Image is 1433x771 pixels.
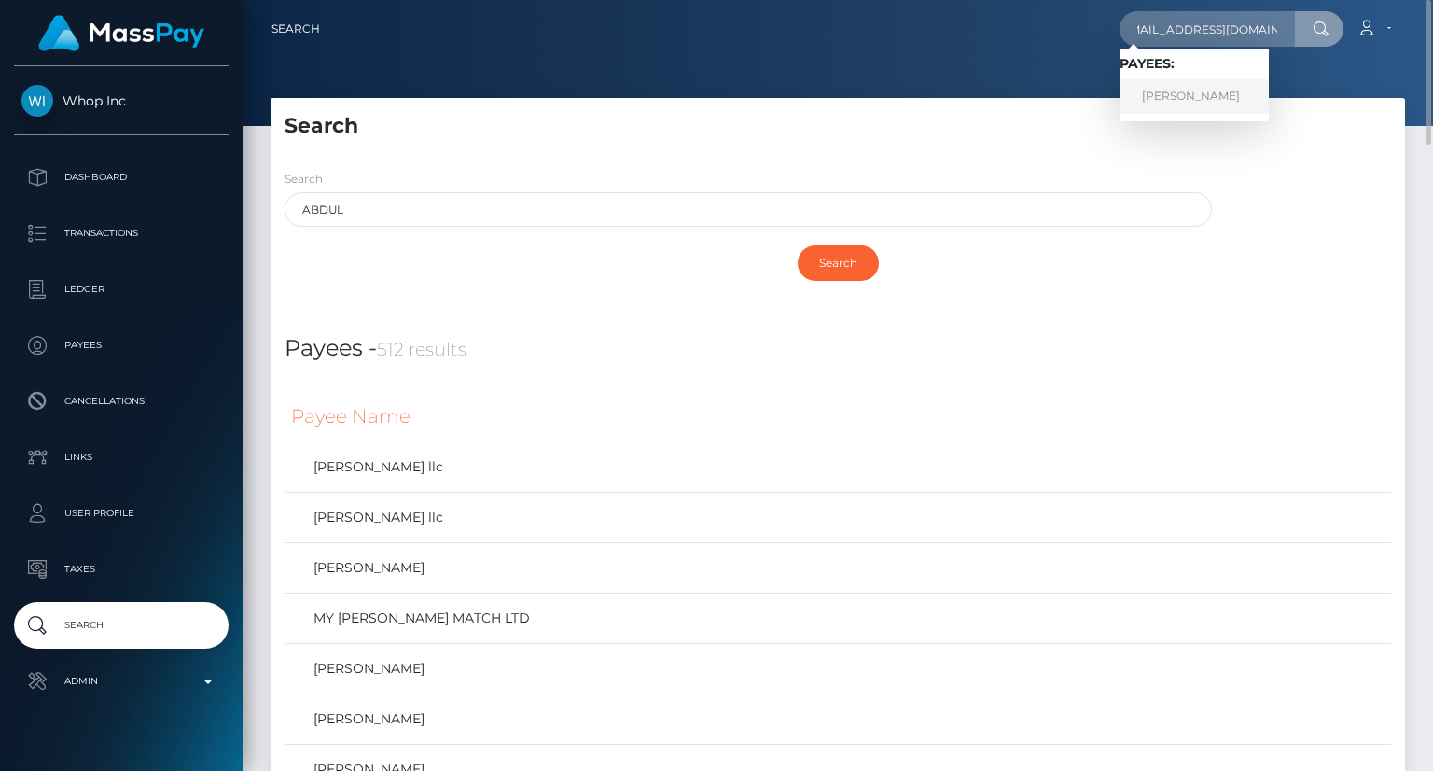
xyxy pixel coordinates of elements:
[21,163,221,191] p: Dashboard
[21,219,221,247] p: Transactions
[377,338,466,360] small: 512 results
[291,605,1384,632] a: MY [PERSON_NAME] MATCH LTD
[14,602,229,649] a: Search
[291,655,1384,682] a: [PERSON_NAME]
[14,154,229,201] a: Dashboard
[1120,79,1269,114] a: [PERSON_NAME]
[271,9,320,49] a: Search
[14,546,229,593] a: Taxes
[21,667,221,695] p: Admin
[38,15,204,51] img: MassPay Logo
[291,706,1384,733] a: [PERSON_NAME]
[285,391,1391,442] th: Payee Name
[21,499,221,527] p: User Profile
[14,266,229,313] a: Ledger
[285,112,1391,141] h5: Search
[285,332,1391,366] h4: Payees -
[21,443,221,471] p: Links
[798,245,879,281] input: Search
[14,434,229,481] a: Links
[1120,11,1295,47] input: Search...
[21,387,221,415] p: Cancellations
[1120,56,1269,72] h6: Payees:
[14,92,229,109] span: Whop Inc
[291,554,1384,582] a: [PERSON_NAME]
[14,490,229,537] a: User Profile
[285,192,1212,227] input: Enter search term
[21,555,221,583] p: Taxes
[14,378,229,425] a: Cancellations
[21,331,221,359] p: Payees
[14,210,229,257] a: Transactions
[291,454,1384,481] a: [PERSON_NAME] llc
[21,275,221,303] p: Ledger
[285,171,323,188] label: Search
[14,322,229,369] a: Payees
[21,611,221,639] p: Search
[291,504,1384,531] a: [PERSON_NAME] llc
[21,85,53,117] img: Whop Inc
[14,658,229,705] a: Admin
